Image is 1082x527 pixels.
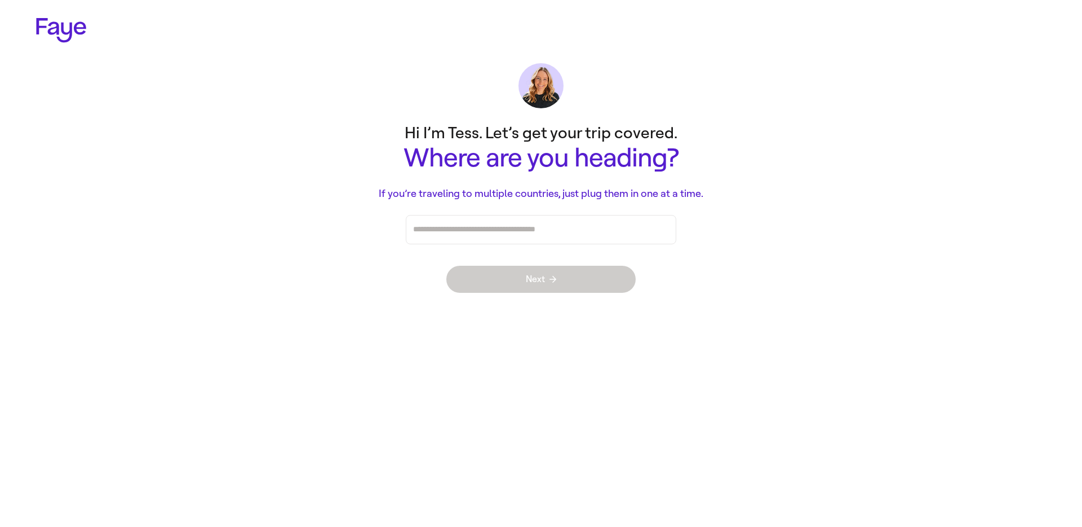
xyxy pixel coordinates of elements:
[316,122,766,144] p: Hi I’m Tess. Let’s get your trip covered.
[316,144,766,173] h1: Where are you heading?
[316,186,766,201] p: If you’re traveling to multiple countries, just plug them in one at a time.
[526,275,556,284] span: Next
[413,216,669,244] div: Press enter after you type each destination
[446,266,636,293] button: Next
